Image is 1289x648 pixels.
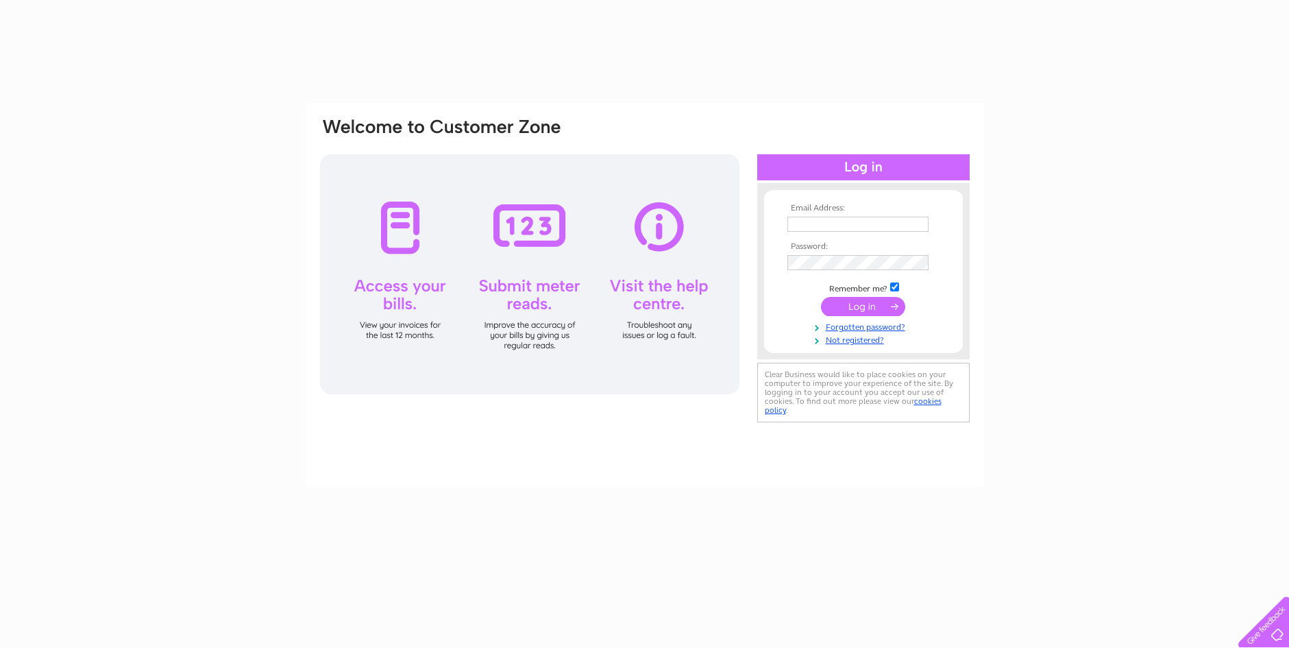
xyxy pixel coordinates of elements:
[784,242,943,252] th: Password:
[784,204,943,213] th: Email Address:
[821,297,905,316] input: Submit
[757,363,970,422] div: Clear Business would like to place cookies on your computer to improve your experience of the sit...
[787,320,943,333] a: Forgotten password?
[765,396,942,415] a: cookies policy
[784,280,943,294] td: Remember me?
[787,333,943,346] a: Not registered?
